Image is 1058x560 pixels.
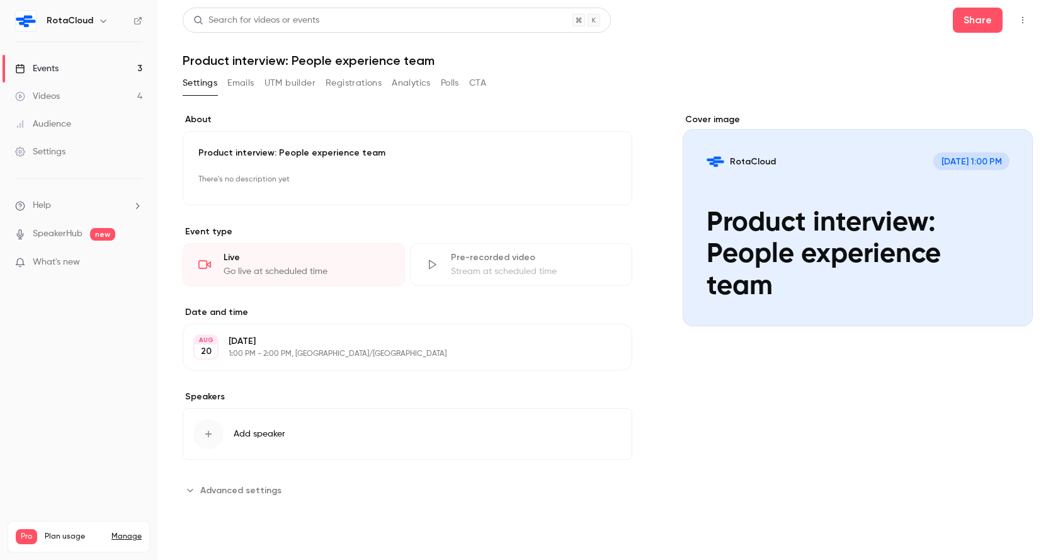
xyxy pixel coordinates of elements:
[183,480,289,500] button: Advanced settings
[198,169,617,190] p: There's no description yet
[47,14,93,27] h6: RotaCloud
[224,265,389,278] div: Go live at scheduled time
[200,484,282,497] span: Advanced settings
[469,73,486,93] button: CTA
[683,113,1033,326] section: Cover image
[392,73,431,93] button: Analytics
[16,11,36,31] img: RotaCloud
[683,113,1033,126] label: Cover image
[229,335,566,348] p: [DATE]
[33,227,82,241] a: SpeakerHub
[201,345,212,358] p: 20
[111,532,142,542] a: Manage
[183,73,217,93] button: Settings
[183,226,632,238] p: Event type
[15,62,59,75] div: Events
[451,251,617,264] div: Pre-recorded video
[953,8,1003,33] button: Share
[227,73,254,93] button: Emails
[33,199,51,212] span: Help
[15,199,142,212] li: help-dropdown-opener
[183,480,632,500] section: Advanced settings
[45,532,104,542] span: Plan usage
[234,428,285,440] span: Add speaker
[183,113,632,126] label: About
[15,146,65,158] div: Settings
[193,14,319,27] div: Search for videos or events
[183,306,632,319] label: Date and time
[224,251,389,264] div: Live
[229,349,566,359] p: 1:00 PM - 2:00 PM, [GEOGRAPHIC_DATA]/[GEOGRAPHIC_DATA]
[183,391,632,403] label: Speakers
[264,73,316,93] button: UTM builder
[410,243,632,286] div: Pre-recorded videoStream at scheduled time
[183,408,632,460] button: Add speaker
[33,256,80,269] span: What's new
[183,243,405,286] div: LiveGo live at scheduled time
[15,118,71,130] div: Audience
[198,147,617,159] p: Product interview: People experience team
[15,90,60,103] div: Videos
[16,529,37,544] span: Pro
[195,336,217,345] div: AUG
[326,73,382,93] button: Registrations
[441,73,459,93] button: Polls
[90,228,115,241] span: new
[451,265,617,278] div: Stream at scheduled time
[183,53,1033,68] h1: Product interview: People experience team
